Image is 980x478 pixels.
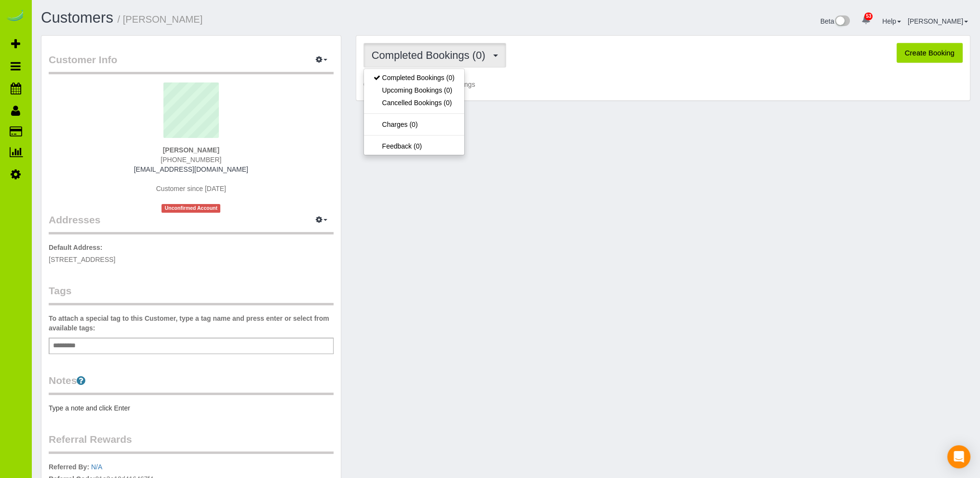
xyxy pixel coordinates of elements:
a: N/A [91,463,102,471]
span: Completed Bookings (0) [372,49,490,61]
p: Customer has 0 Completed Bookings [363,80,963,89]
small: / [PERSON_NAME] [118,14,203,25]
label: Referred By: [49,462,89,472]
button: Completed Bookings (0) [363,43,506,68]
a: Upcoming Bookings (0) [364,84,464,96]
a: Cancelled Bookings (0) [364,96,464,109]
legend: Referral Rewards [49,432,334,454]
legend: Customer Info [49,53,334,74]
label: Default Address: [49,243,103,252]
img: Automaid Logo [6,10,25,23]
span: 53 [864,13,873,20]
span: Customer since [DATE] [156,185,226,192]
a: [PERSON_NAME] [908,17,968,25]
strong: [PERSON_NAME] [163,146,219,154]
a: Charges (0) [364,118,464,131]
a: Feedback (0) [364,140,464,152]
button: Create Booking [897,43,963,63]
a: Beta [820,17,850,25]
a: Help [882,17,901,25]
span: [PHONE_NUMBER] [161,156,221,164]
legend: Notes [49,373,334,395]
span: [STREET_ADDRESS] [49,256,115,263]
a: Customers [41,9,113,26]
label: To attach a special tag to this Customer, type a tag name and press enter or select from availabl... [49,314,334,333]
a: [EMAIL_ADDRESS][DOMAIN_NAME] [134,165,248,173]
pre: Type a note and click Enter [49,403,334,413]
a: Completed Bookings (0) [364,71,464,84]
legend: Tags [49,284,334,305]
div: Open Intercom Messenger [947,445,970,468]
a: 53 [857,10,875,31]
span: Unconfirmed Account [161,204,220,212]
img: New interface [834,15,850,28]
